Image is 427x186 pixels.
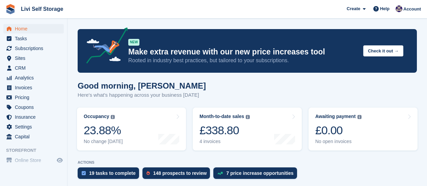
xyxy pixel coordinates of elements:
div: No open invoices [315,139,362,144]
img: prospect-51fa495bee0391a8d652442698ab0144808aea92771e9ea1ae160a38d050c398.svg [146,171,150,175]
a: Preview store [56,156,64,164]
a: 19 tasks to complete [78,167,142,182]
a: menu [3,156,64,165]
img: icon-info-grey-7440780725fd019a000dd9b08b2336e03edf1995a4989e88bcd33f0948082b44.svg [246,115,250,119]
div: Occupancy [84,114,109,119]
span: Help [380,5,390,12]
a: menu [3,132,64,141]
h1: Good morning, [PERSON_NAME] [78,81,206,90]
span: Pricing [15,93,55,102]
div: 23.88% [84,123,123,137]
img: price_increase_opportunities-93ffe204e8149a01c8c9dc8f82e8f89637d9d84a8eef4429ea346261dce0b2c0.svg [217,172,223,175]
a: menu [3,73,64,83]
span: Online Store [15,156,55,165]
img: price-adjustments-announcement-icon-8257ccfd72463d97f412b2fc003d46551f7dbcb40ab6d574587a9cd5c0d94... [81,27,128,66]
span: Analytics [15,73,55,83]
div: Awaiting payment [315,114,356,119]
span: Sites [15,53,55,63]
span: Settings [15,122,55,132]
a: Awaiting payment £0.00 No open invoices [309,108,418,150]
a: menu [3,34,64,43]
span: Insurance [15,112,55,122]
div: 148 prospects to review [153,170,207,176]
div: 19 tasks to complete [89,170,136,176]
span: Subscriptions [15,44,55,53]
a: 7 price increase opportunities [213,167,300,182]
img: stora-icon-8386f47178a22dfd0bd8f6a31ec36ba5ce8667c1dd55bd0f319d3a0aa187defe.svg [5,4,16,14]
a: menu [3,112,64,122]
div: Month-to-date sales [199,114,244,119]
a: Occupancy 23.88% No change [DATE] [77,108,186,150]
p: Make extra revenue with our new price increases tool [128,47,358,57]
p: Here's what's happening across your business [DATE] [78,91,206,99]
div: NEW [128,39,139,46]
span: Storefront [6,147,67,154]
p: ACTIONS [78,160,417,165]
span: Coupons [15,102,55,112]
a: menu [3,102,64,112]
a: menu [3,83,64,92]
a: menu [3,63,64,73]
img: icon-info-grey-7440780725fd019a000dd9b08b2336e03edf1995a4989e88bcd33f0948082b44.svg [111,115,115,119]
img: Jim [396,5,402,12]
a: Month-to-date sales £338.80 4 invoices [193,108,302,150]
a: menu [3,24,64,33]
span: Account [403,6,421,13]
span: CRM [15,63,55,73]
span: Home [15,24,55,33]
div: £0.00 [315,123,362,137]
img: task-75834270c22a3079a89374b754ae025e5fb1db73e45f91037f5363f120a921f8.svg [82,171,86,175]
div: 7 price increase opportunities [226,170,293,176]
span: Create [347,5,360,12]
p: Rooted in industry best practices, but tailored to your subscriptions. [128,57,358,64]
span: Tasks [15,34,55,43]
a: menu [3,44,64,53]
a: menu [3,93,64,102]
a: menu [3,53,64,63]
span: Capital [15,132,55,141]
a: menu [3,122,64,132]
a: Livi Self Storage [18,3,66,15]
img: icon-info-grey-7440780725fd019a000dd9b08b2336e03edf1995a4989e88bcd33f0948082b44.svg [357,115,362,119]
a: 148 prospects to review [142,167,214,182]
span: Invoices [15,83,55,92]
div: 4 invoices [199,139,250,144]
button: Check it out → [363,45,403,56]
div: £338.80 [199,123,250,137]
div: No change [DATE] [84,139,123,144]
